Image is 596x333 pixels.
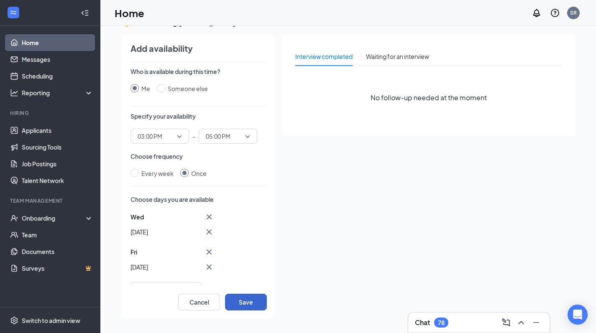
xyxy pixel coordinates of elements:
svg: Analysis [10,89,18,97]
a: Documents [22,243,93,260]
h4: Add availability [130,43,193,54]
span: No follow-up needed at the moment [371,92,487,103]
p: Choose days you are available [130,195,267,203]
div: SR [570,9,577,16]
svg: Cross [204,227,214,237]
span: 03:00 PM [138,130,162,142]
span: [DATE] [130,228,148,236]
a: Team [22,226,93,243]
div: Waiting for an interview [366,52,429,61]
svg: QuestionInfo [550,8,560,18]
div: Every week [141,169,174,178]
div: Onboarding [22,214,86,222]
svg: Cross [204,212,214,222]
div: 78 [438,319,445,326]
a: Job Postings [22,155,93,172]
a: SurveysCrown [22,260,93,277]
div: Switch to admin view [22,316,80,325]
h3: Chat [415,318,430,327]
svg: Settings [10,316,18,325]
p: Specify your availability [130,112,267,120]
p: - [192,129,195,144]
p: Choose frequency [130,152,267,160]
svg: UserCheck [10,214,18,222]
span: [DATE] [130,263,148,271]
a: Sourcing Tools [22,139,93,155]
svg: WorkstreamLogo [9,8,18,17]
div: Hiring [10,109,92,117]
button: ComposeMessage [499,316,513,329]
a: Messages [22,51,93,68]
div: Me [141,84,150,93]
h1: Home [115,6,144,20]
p: Fri [130,248,137,256]
svg: Cross [204,247,214,257]
div: Interview completed [295,52,353,61]
button: Save [225,294,267,310]
div: Team Management [10,197,92,204]
div: Once [191,169,207,178]
button: Cancel [178,294,220,310]
svg: Minimize [531,318,541,328]
div: Open Intercom Messenger [568,305,588,325]
svg: Collapse [81,9,89,17]
div: Someone else [168,84,208,93]
button: Minimize [529,316,543,329]
a: Applicants [22,122,93,139]
svg: ComposeMessage [501,318,511,328]
a: Scheduling [22,68,93,84]
a: Home [22,34,93,51]
span: 05:00 PM [206,130,230,142]
div: Reporting [22,89,94,97]
p: Wed [130,213,144,221]
svg: Notifications [532,8,542,18]
a: Talent Network [22,172,93,189]
svg: Cross [204,262,214,272]
svg: ChevronUp [516,318,526,328]
p: Who is available during this time? [130,67,267,76]
button: ChevronUp [514,316,528,329]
